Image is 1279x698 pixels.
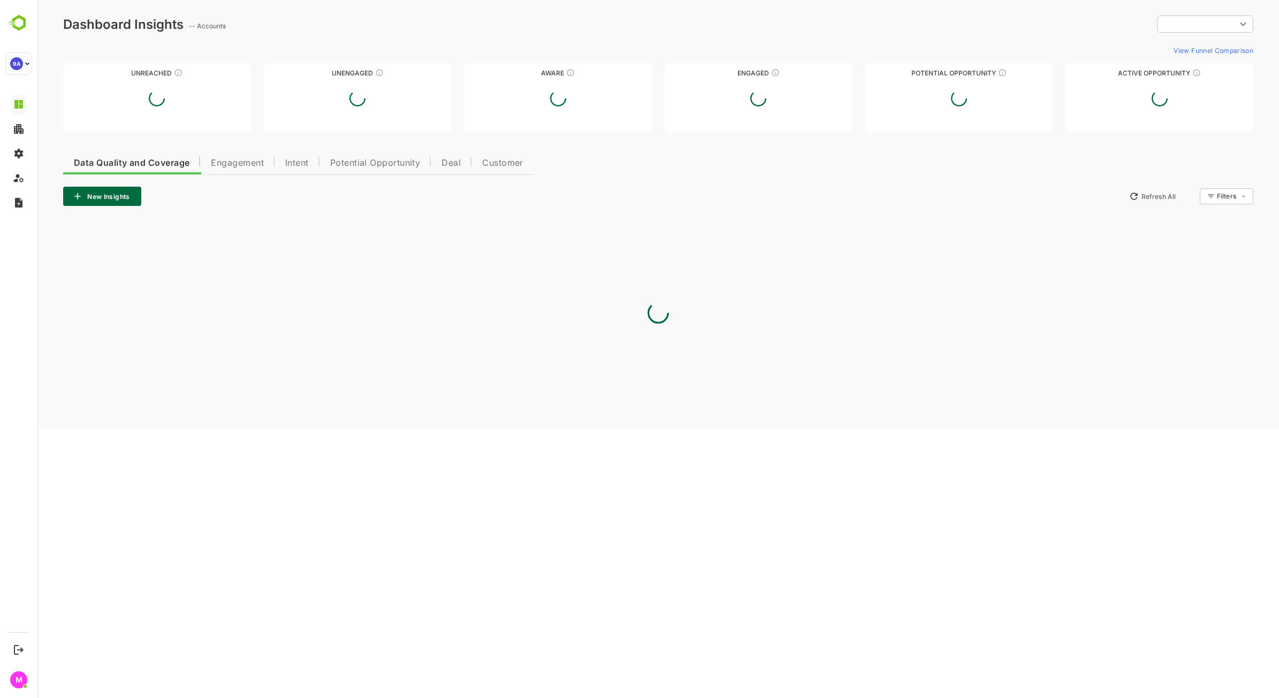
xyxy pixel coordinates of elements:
[248,159,271,167] span: Intent
[26,187,104,206] button: New Insights
[404,159,423,167] span: Deal
[1087,188,1143,205] button: Refresh All
[1178,187,1216,206] div: Filters
[734,68,742,77] div: These accounts are warm, further nurturing would qualify them to MQAs
[1120,14,1216,34] div: ​
[5,13,33,33] img: BambooboxLogoMark.f1c84d78b4c51b1a7b5f700c9845e183.svg
[338,68,346,77] div: These accounts have not shown enough engagement and need nurturing
[10,57,23,70] div: 9A
[151,22,192,30] ag: -- Accounts
[1132,42,1216,59] button: View Funnel Comparison
[26,17,146,32] div: Dashboard Insights
[1155,68,1163,77] div: These accounts have open opportunities which might be at any of the Sales Stages
[961,68,969,77] div: These accounts are MQAs and can be passed on to Inside Sales
[427,69,614,77] div: Aware
[1028,69,1216,77] div: Active Opportunity
[828,69,1016,77] div: Potential Opportunity
[226,69,414,77] div: Unengaged
[1179,192,1199,200] div: Filters
[293,159,383,167] span: Potential Opportunity
[445,159,486,167] span: Customer
[136,68,145,77] div: These accounts have not been engaged with for a defined time period
[173,159,226,167] span: Engagement
[529,68,537,77] div: These accounts have just entered the buying cycle and need further nurturing
[11,642,26,657] button: Logout
[10,671,27,688] div: M
[36,159,152,167] span: Data Quality and Coverage
[26,69,214,77] div: Unreached
[627,69,815,77] div: Engaged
